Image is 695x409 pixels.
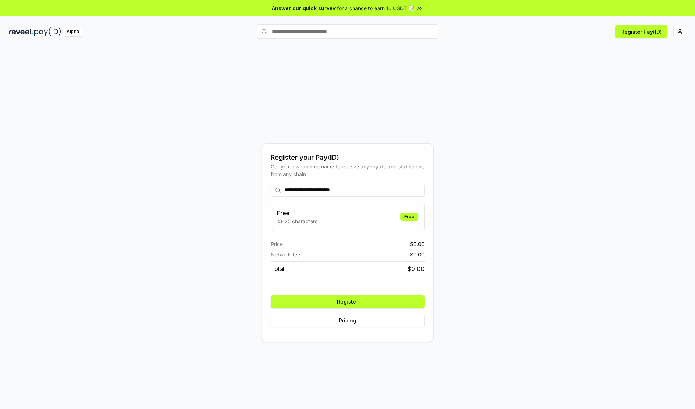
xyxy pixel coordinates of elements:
[271,163,425,178] div: Get your own unique name to receive any crypto and stablecoin, from any chain
[410,251,425,258] span: $ 0.00
[410,240,425,248] span: $ 0.00
[34,27,61,36] img: pay_id
[271,314,425,327] button: Pricing
[337,4,414,12] span: for a chance to earn 10 USDT 📝
[400,213,418,221] div: Free
[277,217,317,225] p: 13-25 characters
[408,264,425,273] span: $ 0.00
[271,295,425,308] button: Register
[271,264,285,273] span: Total
[271,240,283,248] span: Price
[615,25,667,38] button: Register Pay(ID)
[272,4,336,12] span: Answer our quick survey
[271,153,425,163] div: Register your Pay(ID)
[9,27,33,36] img: reveel_dark
[277,209,317,217] h3: Free
[271,251,300,258] span: Network fee
[63,27,83,36] div: Alpha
